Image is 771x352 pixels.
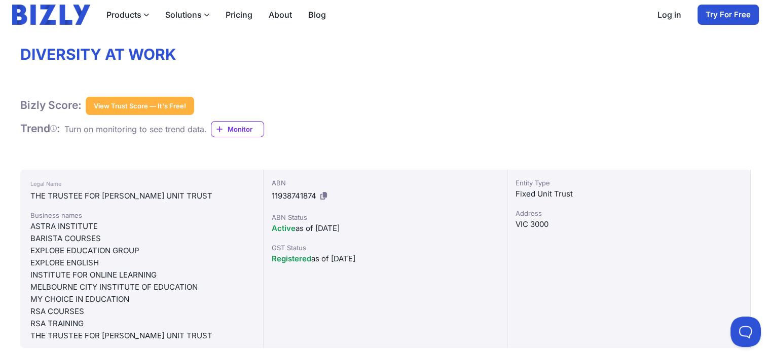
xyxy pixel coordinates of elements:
[165,9,209,21] button: Solutions
[30,245,253,257] div: EXPLORE EDUCATION GROUP
[516,188,742,200] div: Fixed Unit Trust
[657,9,681,21] a: Log in
[730,317,761,347] iframe: Toggle Customer Support
[64,123,207,135] div: Turn on monitoring to see trend data.
[272,254,311,263] span: Registered
[30,305,253,318] div: RSA COURSES
[272,178,498,188] div: ABN
[20,122,60,135] h1: Trend :
[30,269,253,281] div: INSTITUTE FOR ONLINE LEARNING
[272,212,498,222] div: ABN Status
[272,253,498,265] div: as of [DATE]
[308,9,326,21] a: Blog
[20,99,82,112] h1: Bizly Score:
[272,223,296,233] span: Active
[516,218,742,230] div: VIC 3000
[30,232,253,245] div: BARISTA COURSES
[30,293,253,305] div: MY CHOICE IN EDUCATION
[30,257,253,269] div: EXPLORE ENGLISH
[272,191,316,201] span: 11938741874
[269,9,292,21] a: About
[272,222,498,234] div: as of [DATE]
[30,178,253,190] div: Legal Name
[516,178,742,188] div: Entity Type
[106,9,149,21] button: Products
[697,5,759,25] a: Try For Free
[30,318,253,330] div: RSA TRAINING
[30,281,253,293] div: MELBOURNE CITY INSTITUTE OF EDUCATION
[86,97,194,115] button: View Trust Score — It's Free!
[211,121,264,137] a: Monitor
[20,45,751,64] h1: DIVERSITY AT WORK
[228,124,264,134] span: Monitor
[30,220,253,232] div: ASTRA INSTITUTE
[226,9,252,21] a: Pricing
[516,208,742,218] div: Address
[272,243,498,253] div: GST Status
[30,190,253,202] div: THE TRUSTEE FOR [PERSON_NAME] UNIT TRUST
[30,210,253,220] div: Business names
[30,330,253,342] div: THE TRUSTEE FOR [PERSON_NAME] UNIT TRUST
